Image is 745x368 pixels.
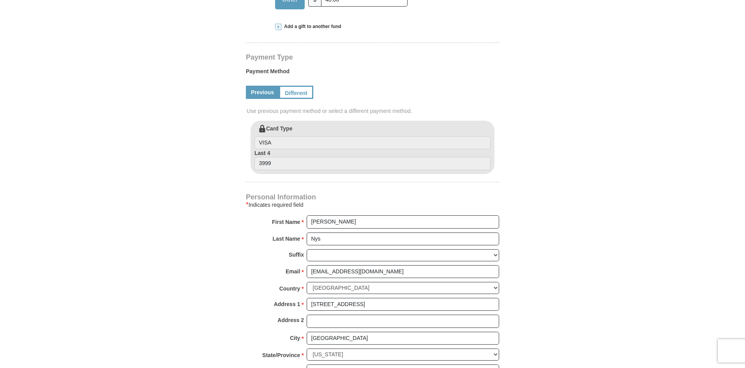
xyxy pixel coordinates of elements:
[272,217,300,227] strong: First Name
[246,86,279,99] a: Previous
[286,266,300,277] strong: Email
[246,200,499,210] div: Indicates required field
[246,194,499,200] h4: Personal Information
[262,350,300,361] strong: State/Province
[289,249,304,260] strong: Suffix
[254,149,491,170] label: Last 4
[254,136,491,150] input: Card Type
[277,315,304,326] strong: Address 2
[281,23,341,30] span: Add a gift to another fund
[246,67,499,79] label: Payment Method
[254,157,491,170] input: Last 4
[254,125,491,150] label: Card Type
[279,86,313,99] a: Different
[274,299,300,310] strong: Address 1
[290,333,300,343] strong: City
[247,107,500,115] span: Use previous payment method or select a different payment method.
[279,283,300,294] strong: Country
[273,233,300,244] strong: Last Name
[246,54,499,60] h4: Payment Type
